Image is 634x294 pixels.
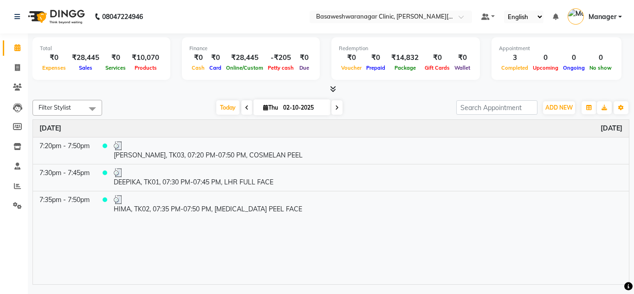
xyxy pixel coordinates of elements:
[33,137,96,164] td: 7:20pm - 7:50pm
[107,191,629,218] td: HIMA, TK02, 07:35 PM-07:50 PM, [MEDICAL_DATA] PEEL FACE
[261,104,280,111] span: Thu
[216,100,239,115] span: Today
[339,65,364,71] span: Voucher
[422,65,452,71] span: Gift Cards
[587,65,614,71] span: No show
[40,52,68,63] div: ₹0
[499,45,614,52] div: Appointment
[77,65,95,71] span: Sales
[297,65,311,71] span: Due
[530,65,561,71] span: Upcoming
[189,45,312,52] div: Finance
[33,120,629,137] th: October 2, 2025
[40,65,68,71] span: Expenses
[568,8,584,25] img: Manager
[388,52,422,63] div: ₹14,832
[530,52,561,63] div: 0
[452,52,472,63] div: ₹0
[364,52,388,63] div: ₹0
[103,65,128,71] span: Services
[40,45,163,52] div: Total
[68,52,103,63] div: ₹28,445
[189,65,207,71] span: Cash
[499,52,530,63] div: 3
[107,137,629,164] td: [PERSON_NAME], TK03, 07:20 PM-07:50 PM, COSMELAN PEEL
[392,65,418,71] span: Package
[561,52,587,63] div: 0
[422,52,452,63] div: ₹0
[364,65,388,71] span: Prepaid
[103,52,128,63] div: ₹0
[207,52,224,63] div: ₹0
[33,164,96,191] td: 7:30pm - 7:45pm
[587,52,614,63] div: 0
[39,104,71,111] span: Filter Stylist
[545,104,573,111] span: ADD NEW
[24,4,87,30] img: logo
[452,65,472,71] span: Wallet
[601,124,622,133] a: October 2, 2025
[561,65,587,71] span: Ongoing
[339,45,472,52] div: Redemption
[132,65,159,71] span: Products
[102,4,143,30] b: 08047224946
[499,65,530,71] span: Completed
[265,65,296,71] span: Petty cash
[189,52,207,63] div: ₹0
[280,101,327,115] input: 2025-10-02
[296,52,312,63] div: ₹0
[224,65,265,71] span: Online/Custom
[456,100,537,115] input: Search Appointment
[128,52,163,63] div: ₹10,070
[207,65,224,71] span: Card
[265,52,296,63] div: -₹205
[39,124,61,133] a: October 2, 2025
[33,191,96,218] td: 7:35pm - 7:50pm
[589,12,616,22] span: Manager
[224,52,265,63] div: ₹28,445
[543,101,575,114] button: ADD NEW
[339,52,364,63] div: ₹0
[107,164,629,191] td: DEEPIKA, TK01, 07:30 PM-07:45 PM, LHR FULL FACE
